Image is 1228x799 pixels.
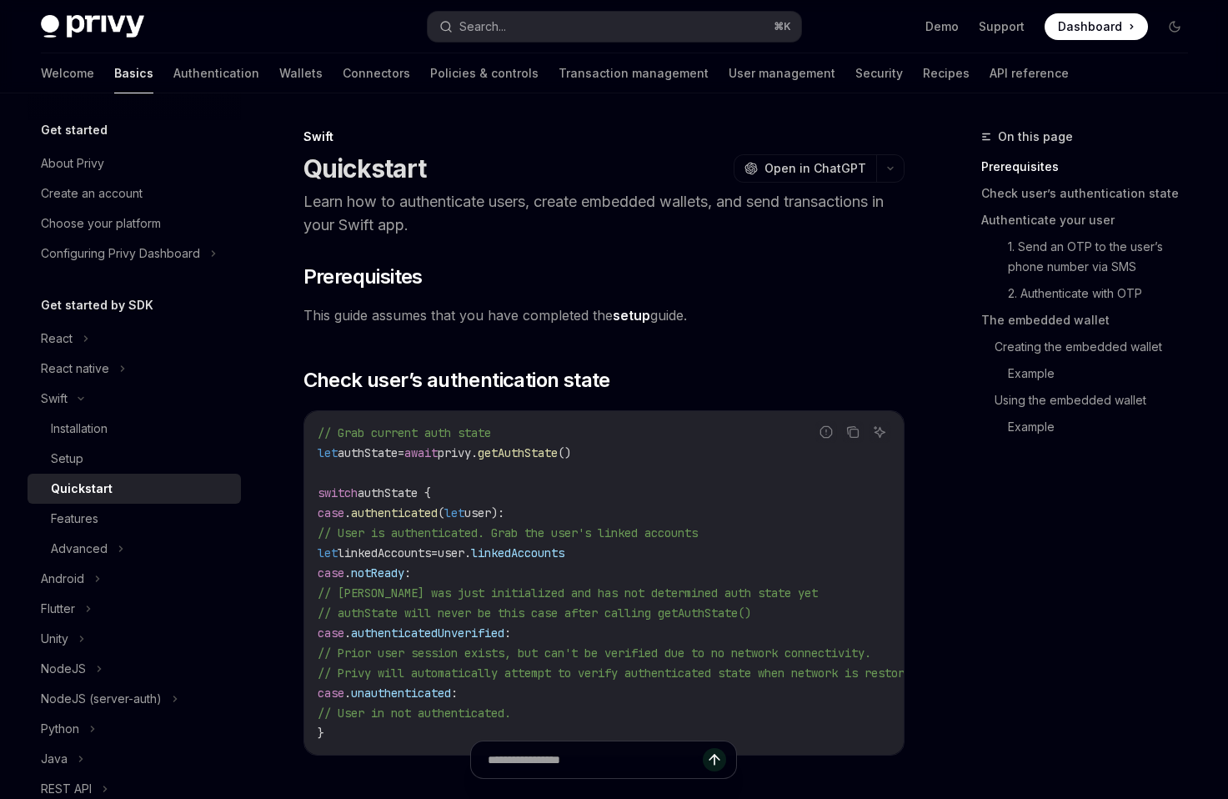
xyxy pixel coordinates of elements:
span: Open in ChatGPT [764,160,866,177]
a: Demo [925,18,959,35]
a: Dashboard [1045,13,1148,40]
span: case [318,565,344,580]
a: Authentication [173,53,259,93]
span: authState { [358,485,431,500]
span: ⌘ K [774,20,791,33]
button: Open in ChatGPT [734,154,876,183]
span: } [318,726,324,741]
a: Quickstart [28,474,241,504]
span: . [344,686,351,701]
span: await [404,445,438,460]
a: Recipes [923,53,970,93]
a: Using the embedded wallet [995,387,1201,414]
div: Choose your platform [41,214,161,234]
div: Configuring Privy Dashboard [41,244,200,264]
div: Flutter [41,599,75,619]
div: Search... [459,17,506,37]
span: . [344,565,351,580]
span: // [PERSON_NAME] was just initialized and has not determined auth state yet [318,585,818,601]
span: : [451,686,458,701]
a: Check user’s authentication state [981,180,1201,207]
a: 1. Send an OTP to the user’s phone number via SMS [1008,234,1201,280]
a: Welcome [41,53,94,93]
span: // Privy will automatically attempt to verify authenticated state when network is restored. [318,666,925,681]
div: Android [41,569,84,589]
span: This guide assumes that you have completed the guide. [303,304,905,327]
div: Unity [41,629,68,649]
a: The embedded wallet [981,307,1201,334]
span: . [344,626,351,641]
button: Copy the contents from the code block [842,421,864,443]
a: Basics [114,53,153,93]
span: : [404,565,411,580]
a: Wallets [279,53,323,93]
span: let [444,505,464,520]
span: = [398,445,404,460]
span: ( [438,505,444,520]
a: Example [1008,360,1201,387]
h5: Get started by SDK [41,295,153,315]
a: Creating the embedded wallet [995,334,1201,360]
div: NodeJS [41,659,86,679]
span: switch [318,485,358,500]
span: : [498,505,504,520]
img: dark logo [41,15,144,38]
span: On this page [998,127,1073,147]
div: Java [41,749,68,769]
div: React native [41,359,109,379]
div: Swift [41,389,68,409]
div: Swift [303,128,905,145]
span: linkedAccounts [471,545,564,560]
span: authState [338,445,398,460]
span: getAuthState [478,445,558,460]
a: Policies & controls [430,53,539,93]
a: Choose your platform [28,209,241,239]
span: // authState will never be this case after calling getAuthState() [318,606,751,621]
span: notReady [351,565,404,580]
span: case [318,686,344,701]
a: Authenticate your user [981,207,1201,234]
span: let [318,445,338,460]
span: authenticated [351,505,438,520]
span: let [318,545,338,560]
span: privy. [438,445,478,460]
a: Support [979,18,1025,35]
span: // Prior user session exists, but can't be verified due to no network connectivity. [318,646,871,661]
span: = [431,545,438,560]
h5: Get started [41,120,108,140]
p: Learn how to authenticate users, create embedded wallets, and send transactions in your Swift app. [303,190,905,237]
div: Python [41,719,79,739]
span: user) [464,505,498,520]
a: About Privy [28,148,241,178]
div: Installation [51,419,108,439]
a: Features [28,504,241,534]
span: // User in not authenticated. [318,706,511,721]
button: Ask AI [869,421,890,443]
span: case [318,505,344,520]
a: 2. Authenticate with OTP [1008,280,1201,307]
div: Quickstart [51,479,113,499]
a: Setup [28,444,241,474]
button: Send message [703,748,726,771]
span: . [344,505,351,520]
span: unauthenticated [351,686,451,701]
span: authenticatedUnverified [351,626,504,641]
div: Advanced [51,539,108,559]
div: Create an account [41,183,143,204]
span: // Grab current auth state [318,425,491,440]
h1: Quickstart [303,153,427,183]
div: NodeJS (server-auth) [41,689,162,709]
a: Security [855,53,903,93]
span: // User is authenticated. Grab the user's linked accounts [318,525,698,540]
span: case [318,626,344,641]
span: linkedAccounts [338,545,431,560]
div: Features [51,509,98,529]
div: React [41,329,73,349]
a: Installation [28,414,241,444]
a: User management [729,53,835,93]
div: REST API [41,779,92,799]
a: Prerequisites [981,153,1201,180]
button: Toggle dark mode [1161,13,1188,40]
a: Connectors [343,53,410,93]
button: Search...⌘K [428,12,801,42]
